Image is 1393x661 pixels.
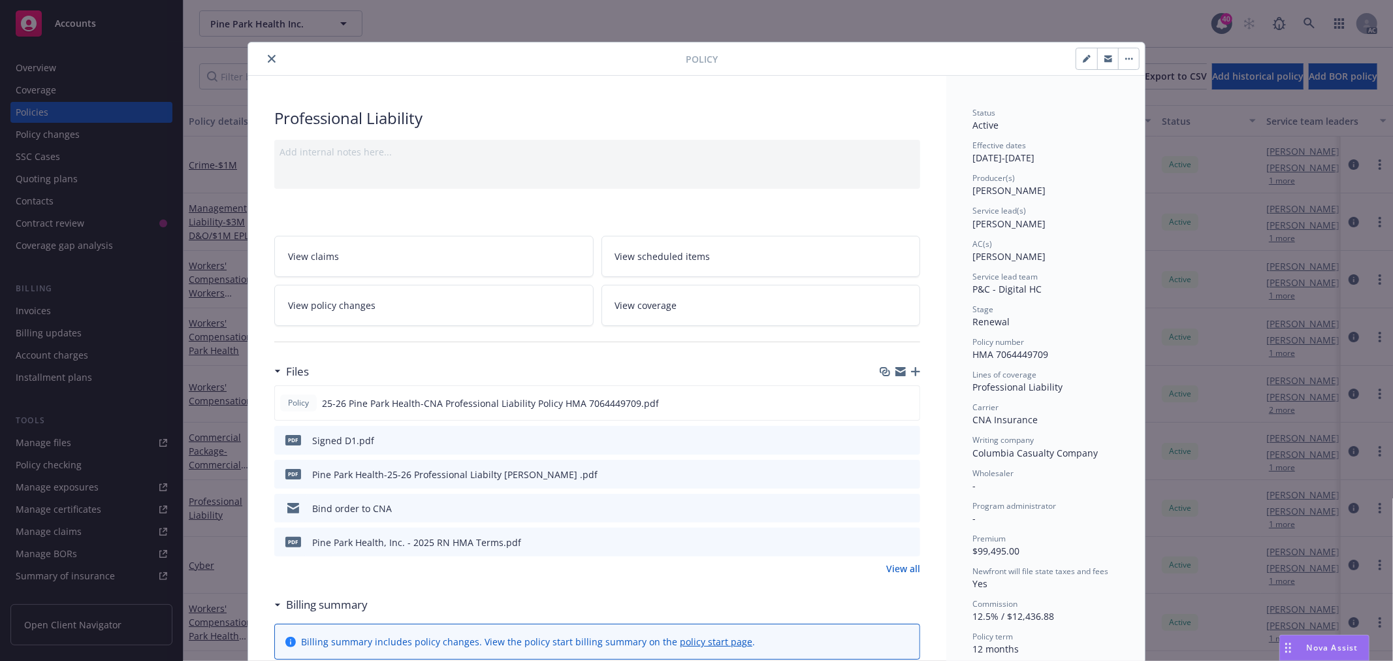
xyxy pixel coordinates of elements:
[601,285,921,326] a: View coverage
[686,52,718,66] span: Policy
[882,468,893,481] button: download file
[972,283,1042,295] span: P&C - Digital HC
[903,468,915,481] button: preview file
[903,536,915,549] button: preview file
[274,107,920,129] div: Professional Liability
[972,250,1046,263] span: [PERSON_NAME]
[972,479,976,492] span: -
[1307,642,1358,653] span: Nova Assist
[972,140,1119,165] div: [DATE] - [DATE]
[615,250,711,263] span: View scheduled items
[972,107,995,118] span: Status
[972,413,1038,426] span: CNA Insurance
[882,434,893,447] button: download file
[903,502,915,515] button: preview file
[972,643,1019,655] span: 12 months
[285,435,301,445] span: pdf
[274,363,309,380] div: Files
[972,500,1056,511] span: Program administrator
[972,119,999,131] span: Active
[680,636,752,648] a: policy start page
[972,402,999,413] span: Carrier
[301,635,755,649] div: Billing summary includes policy changes. View the policy start billing summary on the .
[972,271,1038,282] span: Service lead team
[972,631,1013,642] span: Policy term
[286,363,309,380] h3: Files
[285,469,301,479] span: pdf
[972,468,1014,479] span: Wholesaler
[972,577,987,590] span: Yes
[601,236,921,277] a: View scheduled items
[288,250,339,263] span: View claims
[280,145,915,159] div: Add internal notes here...
[972,304,993,315] span: Stage
[972,512,976,524] span: -
[264,51,280,67] button: close
[1280,636,1296,660] div: Drag to move
[903,434,915,447] button: preview file
[972,205,1026,216] span: Service lead(s)
[972,598,1017,609] span: Commission
[972,369,1036,380] span: Lines of coverage
[312,468,598,481] div: Pine Park Health-25-26 Professional Liabilty [PERSON_NAME] .pdf
[288,298,376,312] span: View policy changes
[972,533,1006,544] span: Premium
[972,348,1048,361] span: HMA 7064449709
[274,285,594,326] a: View policy changes
[882,536,893,549] button: download file
[274,596,368,613] div: Billing summary
[312,434,374,447] div: Signed D1.pdf
[1279,635,1369,661] button: Nova Assist
[615,298,677,312] span: View coverage
[972,315,1010,328] span: Renewal
[882,502,893,515] button: download file
[286,596,368,613] h3: Billing summary
[972,238,992,250] span: AC(s)
[312,502,392,515] div: Bind order to CNA
[972,434,1034,445] span: Writing company
[312,536,521,549] div: Pine Park Health, Inc. - 2025 RN HMA Terms.pdf
[322,396,659,410] span: 25-26 Pine Park Health-CNA Professional Liability Policy HMA 7064449709.pdf
[886,562,920,575] a: View all
[882,396,892,410] button: download file
[972,140,1026,151] span: Effective dates
[972,566,1108,577] span: Newfront will file state taxes and fees
[972,545,1019,557] span: $99,495.00
[285,537,301,547] span: pdf
[285,397,312,409] span: Policy
[972,172,1015,184] span: Producer(s)
[972,610,1054,622] span: 12.5% / $12,436.88
[972,381,1063,393] span: Professional Liability
[972,184,1046,197] span: [PERSON_NAME]
[972,218,1046,230] span: [PERSON_NAME]
[972,447,1098,459] span: Columbia Casualty Company
[972,336,1024,347] span: Policy number
[903,396,914,410] button: preview file
[274,236,594,277] a: View claims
